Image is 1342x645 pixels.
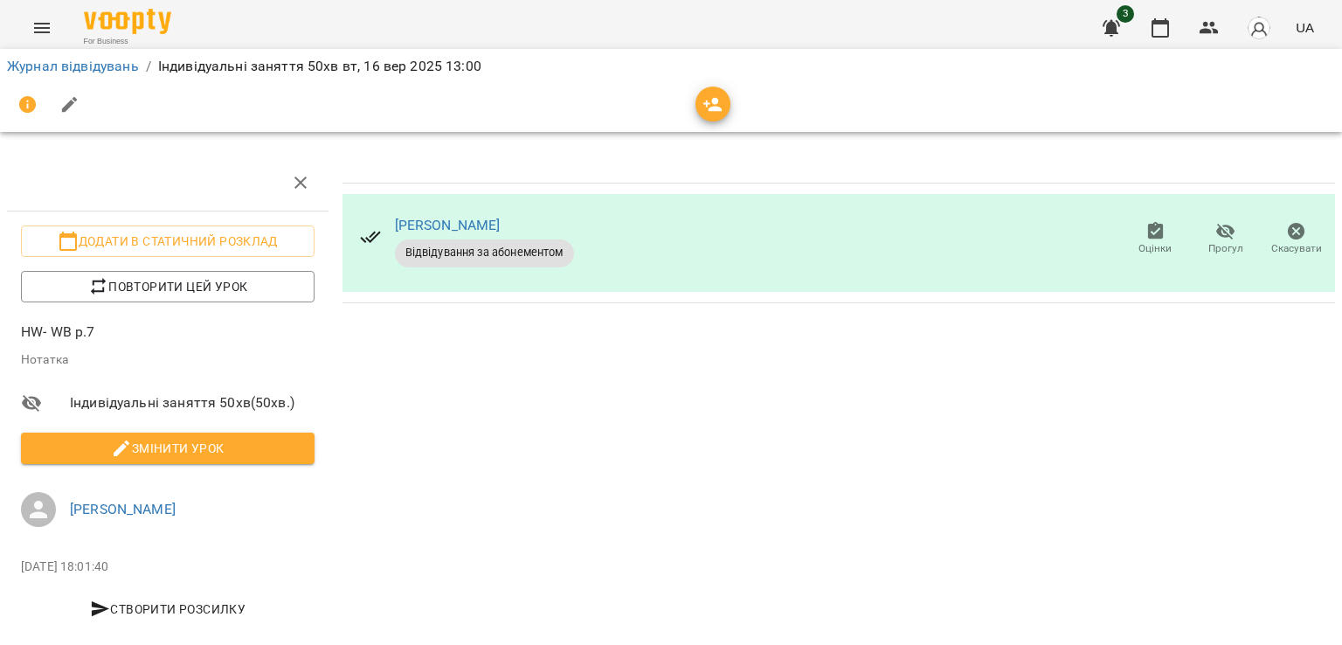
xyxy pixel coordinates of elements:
[35,276,301,297] span: Повторити цей урок
[1271,241,1322,256] span: Скасувати
[1289,11,1321,44] button: UA
[84,9,171,34] img: Voopty Logo
[1247,16,1271,40] img: avatar_s.png
[1296,18,1314,37] span: UA
[7,56,1335,77] nav: breadcrumb
[395,217,501,233] a: [PERSON_NAME]
[1208,241,1243,256] span: Прогул
[70,392,315,413] span: Індивідуальні заняття 50хв ( 50 хв. )
[21,558,315,576] p: [DATE] 18:01:40
[1120,215,1191,264] button: Оцінки
[7,58,139,74] a: Журнал відвідувань
[1138,241,1172,256] span: Оцінки
[35,438,301,459] span: Змінити урок
[395,245,574,260] span: Відвідування за абонементом
[1191,215,1262,264] button: Прогул
[21,351,315,369] p: Нотатка
[35,231,301,252] span: Додати в статичний розклад
[1117,5,1134,23] span: 3
[146,56,151,77] li: /
[28,599,308,620] span: Створити розсилку
[21,322,315,343] p: HW- WB p.7
[21,271,315,302] button: Повторити цей урок
[158,56,481,77] p: Індивідуальні заняття 50хв вт, 16 вер 2025 13:00
[21,225,315,257] button: Додати в статичний розклад
[84,36,171,47] span: For Business
[21,7,63,49] button: Menu
[1261,215,1332,264] button: Скасувати
[21,433,315,464] button: Змінити урок
[70,501,176,517] a: [PERSON_NAME]
[21,593,315,625] button: Створити розсилку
